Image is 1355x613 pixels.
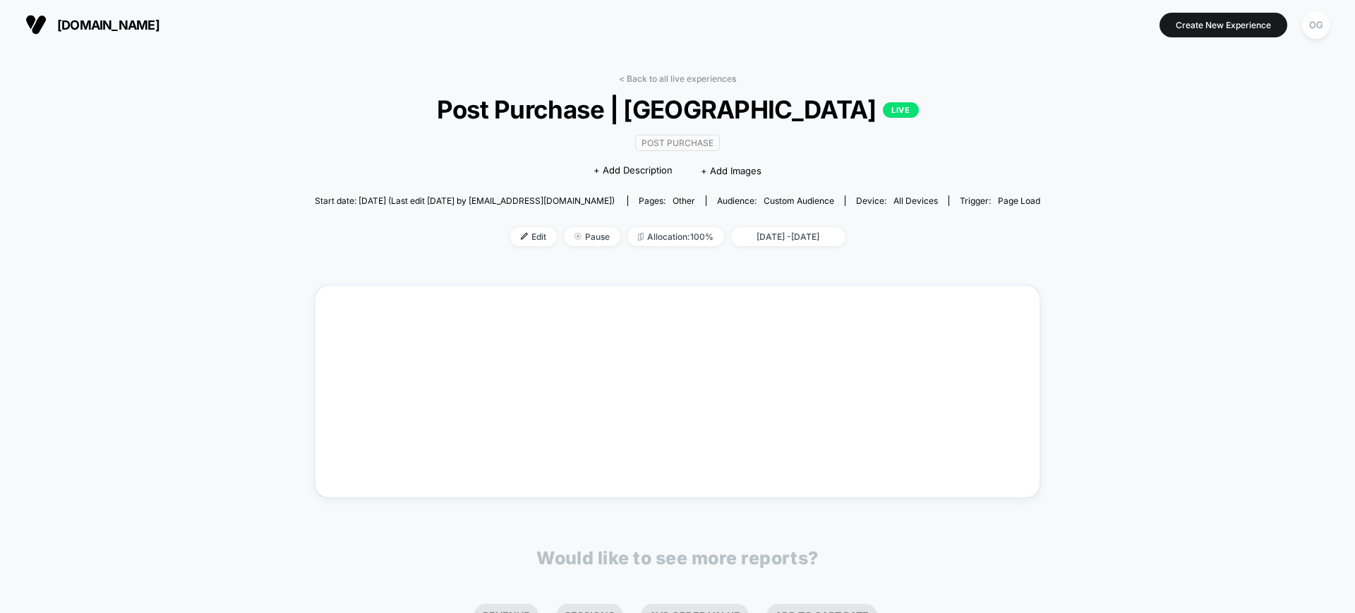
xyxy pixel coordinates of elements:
[673,195,695,206] span: other
[21,13,164,36] button: [DOMAIN_NAME]
[315,195,615,206] span: Start date: [DATE] (Last edit [DATE] by [EMAIL_ADDRESS][DOMAIN_NAME])
[619,73,736,84] a: < Back to all live experiences
[1302,11,1330,39] div: OG
[764,195,834,206] span: Custom Audience
[701,165,761,176] span: + Add Images
[521,233,528,240] img: edit
[845,195,948,206] span: Device:
[510,227,557,246] span: Edit
[1298,11,1334,40] button: OG
[627,227,724,246] span: Allocation: 100%
[564,227,620,246] span: Pause
[960,195,1040,206] div: Trigger:
[351,95,1004,124] span: Post Purchase | [GEOGRAPHIC_DATA]
[574,233,582,240] img: end
[594,164,673,178] span: + Add Description
[717,195,834,206] div: Audience:
[731,227,845,246] span: [DATE] - [DATE]
[536,547,819,569] p: Would like to see more reports?
[883,102,918,118] p: LIVE
[639,195,695,206] div: Pages:
[638,233,644,241] img: rebalance
[57,18,159,32] span: [DOMAIN_NAME]
[893,195,938,206] span: all devices
[998,195,1040,206] span: Page Load
[635,135,720,151] span: Post Purchase
[25,14,47,35] img: Visually logo
[1160,13,1287,37] button: Create New Experience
